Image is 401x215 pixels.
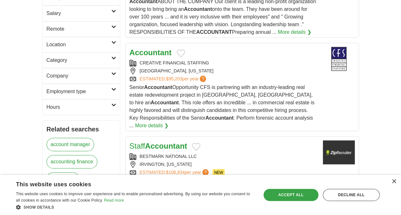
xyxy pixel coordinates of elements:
[47,56,111,64] h2: Category
[104,198,124,203] a: Read more, opens a new window
[130,161,318,168] div: IRVINGTON, [US_STATE]
[43,68,120,84] a: Company
[130,153,318,160] div: BESTMARK NATIONAL LLC
[16,204,254,210] div: Show details
[47,41,111,48] h2: Location
[205,115,234,121] strong: Accountant
[16,192,250,203] span: This website uses cookies to improve user experience and to enable personalised advertising. By u...
[391,179,396,184] div: Close
[145,142,187,150] strong: Accountant
[140,76,208,82] a: ESTIMATED:$95,203per year?
[323,189,380,201] div: Decline all
[212,169,225,176] span: NEW
[135,122,168,130] a: More details ❯
[144,85,172,90] strong: Accountant
[140,169,210,176] a: ESTIMATED:$106,834per year?
[47,138,94,151] a: account manager
[43,5,120,21] a: Salary
[323,140,355,164] img: Company logo
[264,189,318,201] div: Accept all
[43,21,120,37] a: Remote
[196,29,232,35] strong: ACCOUNTANT
[43,37,120,52] a: Location
[323,47,355,71] img: Creative Financial Staffing logo
[43,52,120,68] a: Category
[47,124,116,134] h2: Related searches
[47,88,111,95] h2: Employment type
[24,205,54,210] span: Show details
[202,169,209,175] span: ?
[16,179,238,188] div: This website uses cookies
[140,60,209,65] a: CREATIVE FINANCIAL STAFFING
[151,100,179,105] strong: Accountant
[47,155,97,168] a: accounting finance
[130,142,187,150] a: StaffAccountant
[47,25,111,33] h2: Remote
[47,172,79,186] a: accounting
[278,28,311,36] a: More details ❯
[47,72,111,80] h2: Company
[47,10,111,17] h2: Salary
[130,85,315,128] span: Senior Opportunity CFS is partnering with an industry-leading real estate redevelopment project i...
[130,48,172,57] a: Accountant
[47,103,111,111] h2: Hours
[177,49,185,57] button: Add to favorite jobs
[43,99,120,115] a: Hours
[166,76,182,81] span: $95,203
[184,6,212,12] strong: Accountant
[192,143,200,151] button: Add to favorite jobs
[200,76,206,82] span: ?
[43,84,120,99] a: Employment type
[130,68,318,74] div: [GEOGRAPHIC_DATA], [US_STATE]
[166,170,184,175] span: $106,834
